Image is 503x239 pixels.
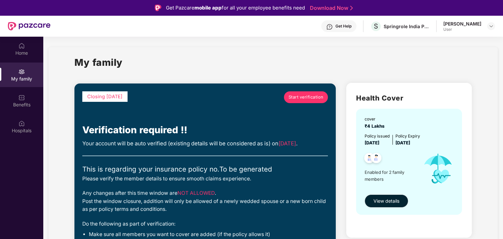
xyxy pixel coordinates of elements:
span: Closing [DATE] [87,94,123,100]
div: Policy issued [365,133,390,139]
img: svg+xml;base64,PHN2ZyBpZD0iSGVscC0zMngzMiIgeG1sbnM9Imh0dHA6Ly93d3cudzMub3JnLzIwMDAvc3ZnIiB3aWR0aD... [326,24,333,30]
div: Verification required !! [82,123,328,138]
div: Please verify the member details to ensure smooth claims experience. [82,175,328,183]
div: Springrole India Private Limited [384,23,430,29]
img: svg+xml;base64,PHN2ZyBpZD0iSG9zcGl0YWxzIiB4bWxucz0iaHR0cDovL3d3dy53My5vcmcvMjAwMC9zdmciIHdpZHRoPS... [18,120,25,127]
img: svg+xml;base64,PHN2ZyBpZD0iSG9tZSIgeG1sbnM9Imh0dHA6Ly93d3cudzMub3JnLzIwMDAvc3ZnIiB3aWR0aD0iMjAiIG... [18,43,25,49]
div: Your account will be auto verified (existing details will be considered as is) on . [82,139,328,148]
img: icon [417,146,459,191]
a: Download Now [310,5,351,11]
img: Stroke [350,5,353,11]
span: ₹4 Lakhs [365,123,387,129]
span: NOT ALLOWED [177,190,215,196]
div: User [443,27,481,32]
div: This is regarding your insurance policy no. To be generated [82,164,328,175]
div: cover [365,116,387,122]
div: Get Pazcare for all your employee benefits need [166,4,305,12]
img: svg+xml;base64,PHN2ZyB4bWxucz0iaHR0cDovL3d3dy53My5vcmcvMjAwMC9zdmciIHdpZHRoPSI0OC45NDMiIGhlaWdodD... [361,151,377,167]
img: New Pazcare Logo [8,22,50,30]
h2: Health Cover [356,93,462,103]
img: svg+xml;base64,PHN2ZyB4bWxucz0iaHR0cDovL3d3dy53My5vcmcvMjAwMC9zdmciIHdpZHRoPSI0OC45NDMiIGhlaWdodD... [368,151,384,167]
span: Start verification [289,94,324,101]
span: Enabled for 2 family members [365,169,417,182]
span: [DATE] [395,140,410,145]
h1: My family [74,55,123,70]
li: Make sure all members you want to cover are added (if the policy allows it) [89,231,328,238]
div: Get Help [335,24,352,29]
div: Any changes after this time window are . Post the window closure, addition will only be allowed o... [82,189,328,213]
strong: mobile app [194,5,222,11]
span: S [374,22,378,30]
img: Logo [155,5,161,11]
span: [DATE] [365,140,379,145]
a: Start verification [284,91,328,103]
span: View details [373,197,399,205]
div: Do the following as part of verification: [82,220,328,228]
button: View details [365,194,408,208]
img: svg+xml;base64,PHN2ZyBpZD0iQmVuZWZpdHMiIHhtbG5zPSJodHRwOi8vd3d3LnczLm9yZy8yMDAwL3N2ZyIgd2lkdGg9Ij... [18,94,25,101]
div: [PERSON_NAME] [443,21,481,27]
span: [DATE] [278,140,296,147]
div: Policy Expiry [395,133,420,139]
img: svg+xml;base64,PHN2ZyBpZD0iRHJvcGRvd24tMzJ4MzIiIHhtbG5zPSJodHRwOi8vd3d3LnczLm9yZy8yMDAwL3N2ZyIgd2... [489,24,494,29]
img: svg+xml;base64,PHN2ZyB3aWR0aD0iMjAiIGhlaWdodD0iMjAiIHZpZXdCb3g9IjAgMCAyMCAyMCIgZmlsbD0ibm9uZSIgeG... [18,68,25,75]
